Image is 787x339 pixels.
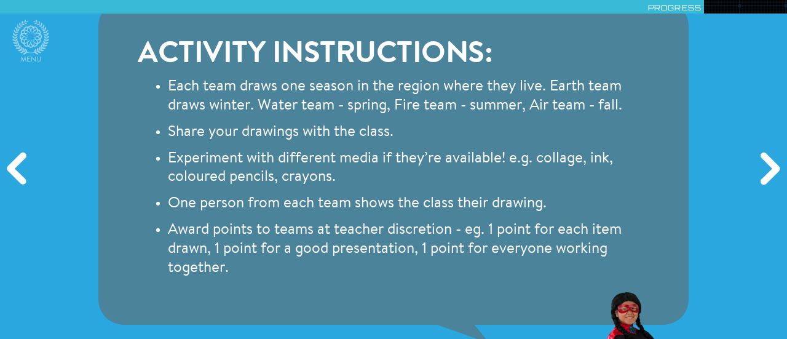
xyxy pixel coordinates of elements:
li: Experiment with different media if they’re available! e.g. collage, ink, coloured pencils, crayons. [168,150,649,187]
li: Each team draws one season in the region where they live. Earth team draws winter. Water team - s... [168,78,649,115]
h3: Activity Instructions: [138,40,649,70]
li: Award points to teams at teacher discretion - eg. 1 point for each item drawn, 1 point for a good... [168,221,649,277]
a: Menu [12,20,49,65]
li: Share your drawings with the class. [168,123,649,142]
span: Menu [20,55,42,65]
li: One person from each team shows the class their drawing. [168,194,649,213]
